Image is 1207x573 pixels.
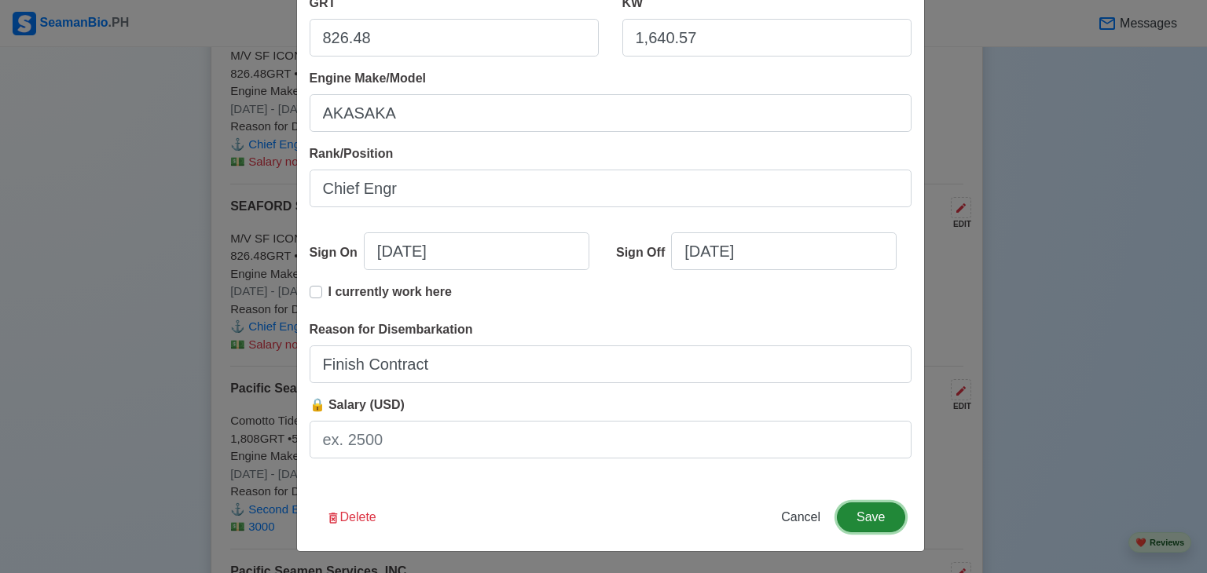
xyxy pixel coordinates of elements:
input: ex. 2500 [310,421,912,458]
input: 8000 [622,19,912,57]
input: Ex: Third Officer or 3/OFF [310,170,912,207]
p: I currently work here [328,283,452,301]
button: Save [837,502,904,532]
button: Delete [316,502,387,532]
button: Cancel [771,502,831,532]
span: Rank/Position [310,147,394,160]
span: Engine Make/Model [310,71,426,85]
span: 🔒 Salary (USD) [310,398,405,411]
span: Cancel [781,510,820,524]
div: Sign Off [616,243,671,262]
div: Sign On [310,243,364,262]
span: Reason for Disembarkation [310,323,473,336]
input: Ex. Man B&W MC [310,94,912,132]
input: Your reason for disembarkation... [310,345,912,383]
input: 33922 [310,19,599,57]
